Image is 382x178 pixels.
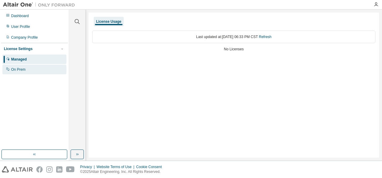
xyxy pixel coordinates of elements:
div: On Prem [11,67,26,72]
img: facebook.svg [36,166,43,173]
p: © 2025 Altair Engineering, Inc. All Rights Reserved. [80,169,165,174]
img: Altair One [3,2,78,8]
div: Privacy [80,165,96,169]
div: Last updated at: [DATE] 06:33 PM CST [92,31,375,43]
img: altair_logo.svg [2,166,33,173]
div: Managed [11,57,27,62]
div: User Profile [11,24,30,29]
div: Dashboard [11,13,29,18]
div: Website Terms of Use [96,165,136,169]
img: instagram.svg [46,166,53,173]
div: License Usage [96,19,121,24]
div: Company Profile [11,35,38,40]
div: License Settings [4,46,32,51]
div: No Licenses [92,47,375,52]
img: linkedin.svg [56,166,62,173]
a: Refresh [259,35,271,39]
img: youtube.svg [66,166,75,173]
div: Cookie Consent [136,165,165,169]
